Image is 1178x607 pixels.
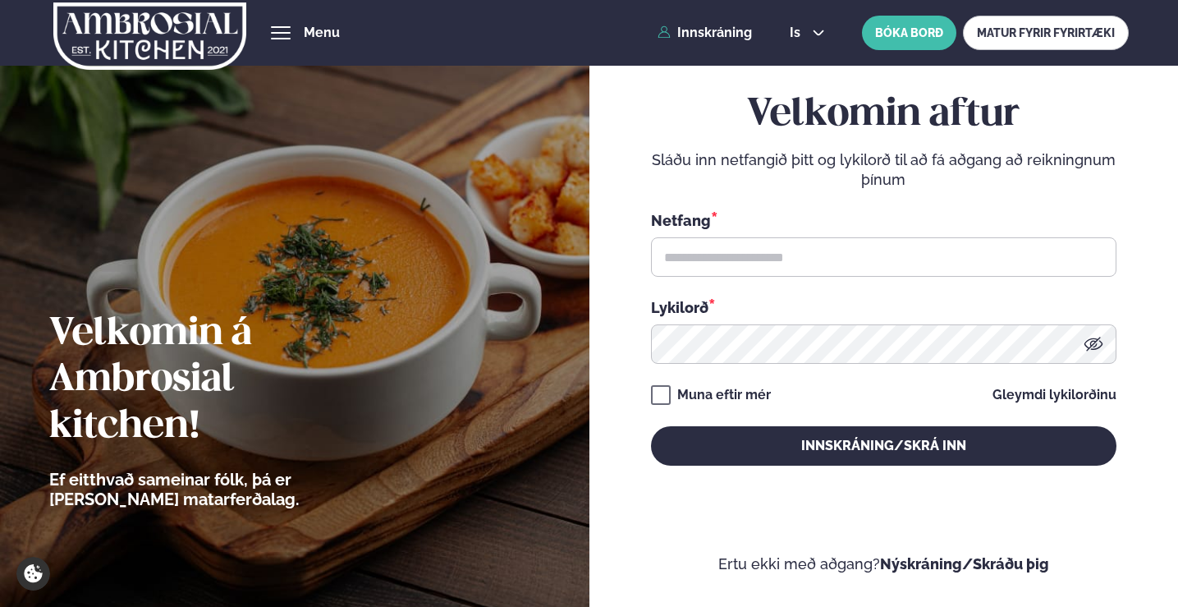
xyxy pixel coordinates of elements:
div: Netfang [651,209,1116,231]
a: Gleymdi lykilorðinu [992,389,1116,402]
h2: Velkomin á Ambrosial kitchen! [49,311,390,449]
button: hamburger [271,23,291,43]
a: Innskráning [658,25,752,40]
button: Innskráning/Skrá inn [651,426,1116,466]
a: MATUR FYRIR FYRIRTÆKI [963,16,1129,50]
a: Cookie settings [16,557,50,591]
p: Ef eitthvað sameinar fólk, þá er [PERSON_NAME] matarferðalag. [49,470,390,509]
div: Lykilorð [651,297,1116,318]
p: Ertu ekki með aðgang? [638,554,1129,574]
p: Sláðu inn netfangið þitt og lykilorð til að fá aðgang að reikningnum þínum [651,150,1116,190]
span: is [790,26,805,39]
button: is [777,26,838,39]
h2: Velkomin aftur [651,92,1116,138]
a: Nýskráning/Skráðu þig [880,555,1049,573]
button: BÓKA BORÐ [862,16,956,50]
img: logo [53,2,248,70]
